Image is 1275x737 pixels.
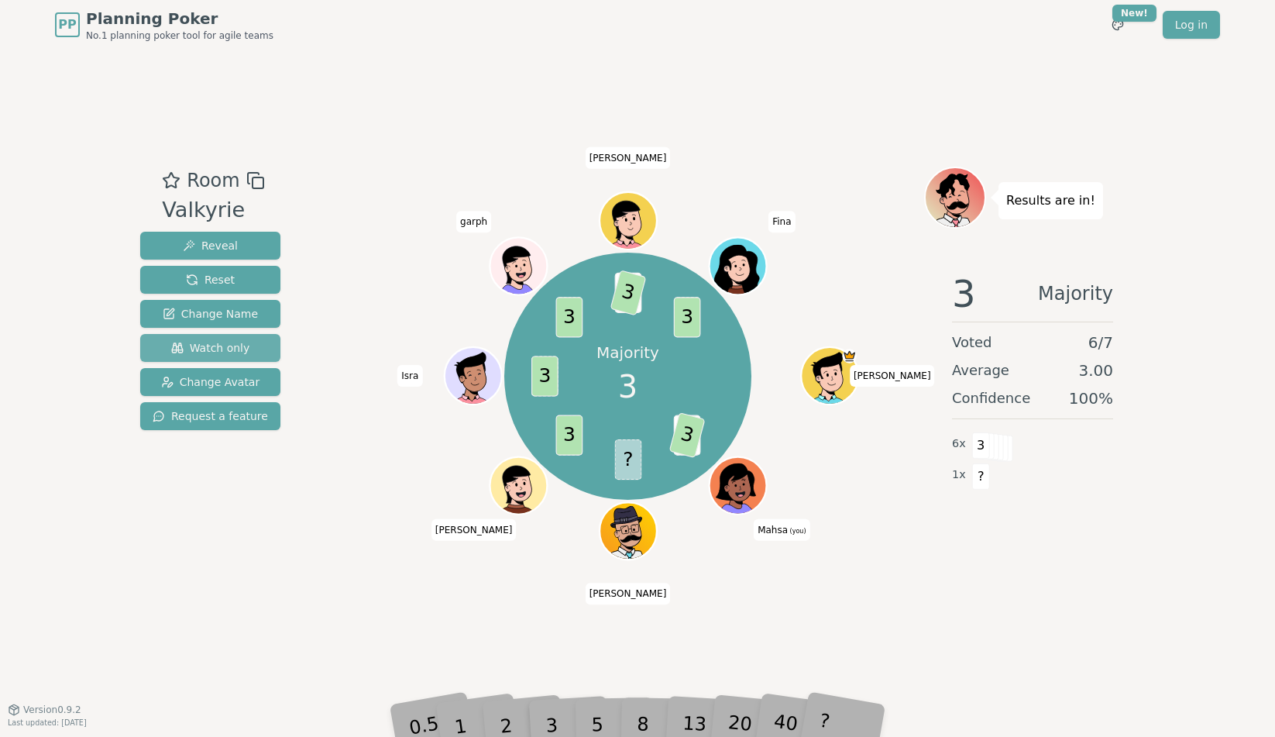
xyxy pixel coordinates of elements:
span: Last updated: [DATE] [8,718,87,727]
span: 3.00 [1078,360,1113,381]
div: Valkyrie [162,195,264,226]
button: Request a feature [140,402,280,430]
span: ? [614,439,641,480]
a: Log in [1163,11,1220,39]
span: Planning Poker [86,8,273,29]
button: Reset [140,266,280,294]
span: 3 [668,412,705,458]
span: 1 x [952,467,966,484]
span: 3 [972,432,990,459]
span: Click to change your name [431,519,517,541]
span: Request a feature [153,408,268,424]
span: Maanya is the host [842,349,857,363]
span: 3 [610,270,646,315]
span: Click to change your name [754,519,809,541]
p: Results are in! [1006,190,1095,212]
button: Click to change your avatar [710,459,764,512]
button: Change Avatar [140,368,280,396]
span: (you) [788,528,806,535]
a: PPPlanning PokerNo.1 planning poker tool for agile teams [55,8,273,42]
span: 100 % [1069,387,1113,409]
span: Room [187,167,239,195]
span: Reveal [183,238,238,253]
span: No.1 planning poker tool for agile teams [86,29,273,42]
button: Version0.9.2 [8,704,81,716]
span: Version 0.9.2 [23,704,81,716]
span: Watch only [171,340,250,356]
span: Click to change your name [397,365,422,387]
span: 6 x [952,436,966,453]
span: 3 [555,415,583,455]
span: PP [58,15,76,34]
button: New! [1104,11,1132,39]
div: New! [1112,5,1156,22]
span: Click to change your name [850,365,935,387]
span: Click to change your name [456,211,491,232]
span: ? [972,463,990,490]
span: Change Name [163,306,258,322]
span: Click to change your name [768,211,795,232]
span: 3 [555,297,583,337]
span: Confidence [952,387,1030,409]
span: Majority [1038,275,1113,312]
button: Watch only [140,334,280,362]
button: Change Name [140,300,280,328]
span: 6 / 7 [1088,332,1113,353]
p: Majority [596,342,659,363]
button: Reveal [140,232,280,260]
span: Reset [186,272,235,288]
span: 3 [618,363,637,410]
span: 3 [531,356,558,396]
span: Click to change your name [586,147,671,169]
span: Change Avatar [161,374,260,390]
button: Add as favourite [162,167,180,195]
span: Click to change your name [586,583,671,604]
span: Average [952,360,1009,381]
span: Voted [952,332,992,353]
span: 3 [673,297,700,337]
span: 3 [952,275,976,312]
